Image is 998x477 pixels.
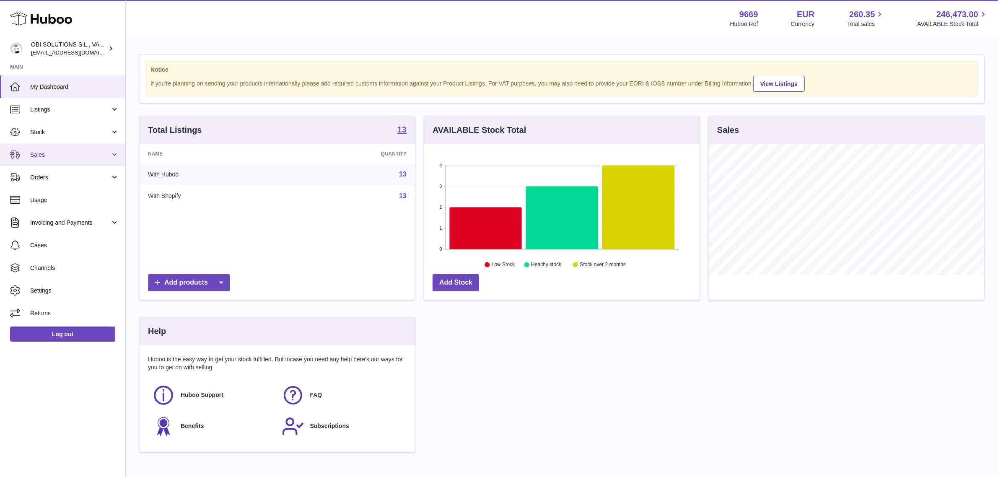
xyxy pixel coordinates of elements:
span: Benefits [181,422,204,430]
div: If you're planning on sending your products internationally please add required customs informati... [150,75,973,92]
text: Low Stock [492,262,515,268]
span: 246,473.00 [936,9,978,20]
strong: 9669 [739,9,758,20]
strong: Notice [150,66,973,74]
h3: Sales [717,124,739,136]
text: 1 [439,226,442,231]
strong: EUR [797,9,814,20]
span: Subscriptions [310,422,349,430]
span: Listings [30,106,110,114]
span: Sales [30,151,110,159]
h3: Help [148,326,166,337]
a: 13 [399,192,407,200]
span: Usage [30,196,119,204]
span: 260.35 [849,9,875,20]
span: Huboo Support [181,391,223,399]
th: Quantity [288,144,415,163]
a: Add Stock [433,274,479,291]
th: Name [140,144,288,163]
a: 260.35 Total sales [847,9,884,28]
text: 0 [439,246,442,251]
span: Orders [30,174,110,181]
text: 4 [439,163,442,168]
img: internalAdmin-9669@internal.huboo.com [10,42,23,55]
text: Healthy stock [531,262,562,268]
a: 246,473.00 AVAILABLE Stock Total [917,9,988,28]
span: Stock [30,128,110,136]
a: Add products [148,274,230,291]
a: FAQ [282,384,403,407]
td: With Huboo [140,163,288,185]
a: Subscriptions [282,415,403,438]
span: Settings [30,287,119,295]
text: Stock over 2 months [580,262,626,268]
a: Huboo Support [152,384,273,407]
div: Currency [791,20,815,28]
span: Channels [30,264,119,272]
strong: 13 [397,125,407,134]
span: FAQ [310,391,322,399]
p: Huboo is the easy way to get your stock fulfilled. But incase you need any help here's our ways f... [148,355,407,371]
a: 13 [399,171,407,178]
a: View Listings [753,76,805,92]
h3: AVAILABLE Stock Total [433,124,526,136]
span: My Dashboard [30,83,119,91]
a: Log out [10,327,115,342]
text: 3 [439,184,442,189]
span: Returns [30,309,119,317]
td: With Shopify [140,185,288,207]
div: Huboo Ref [730,20,758,28]
span: Invoicing and Payments [30,219,110,227]
h3: Total Listings [148,124,202,136]
div: OBI SOLUTIONS S.L., VAT: B70911078 [31,41,106,57]
a: Benefits [152,415,273,438]
span: Cases [30,241,119,249]
text: 2 [439,205,442,210]
span: [EMAIL_ADDRESS][DOMAIN_NAME] [31,49,123,56]
span: Total sales [847,20,884,28]
span: AVAILABLE Stock Total [917,20,988,28]
a: 13 [397,125,407,135]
